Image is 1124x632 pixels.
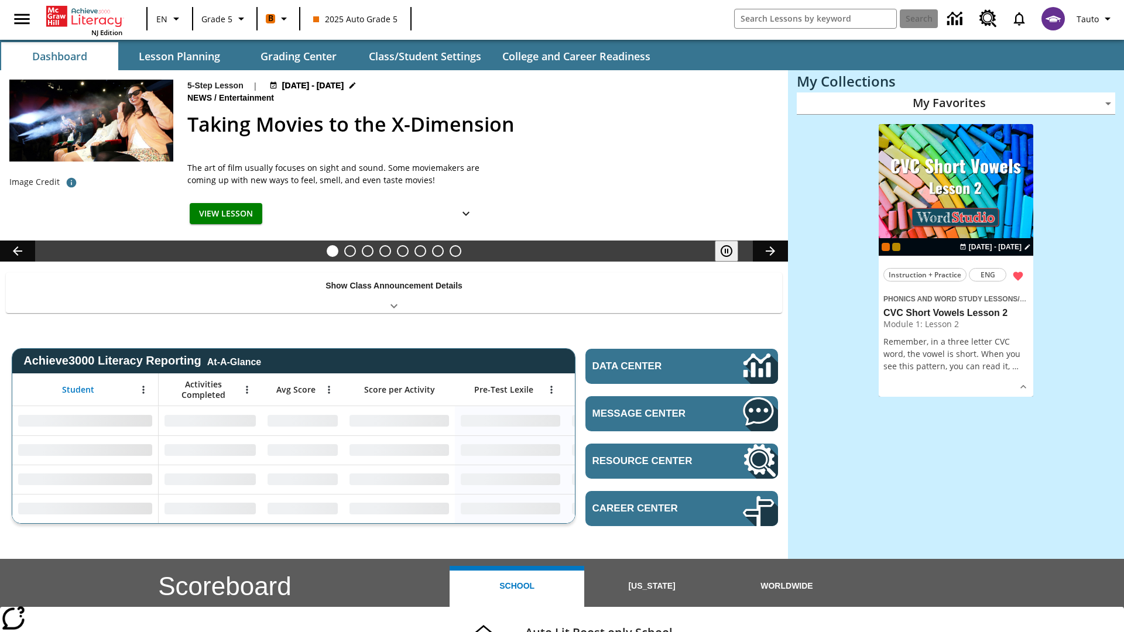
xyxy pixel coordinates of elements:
[892,243,900,251] div: New 2025 class
[397,245,409,257] button: Slide 5 Pre-release lesson
[585,349,778,384] a: Data Center
[566,494,677,523] div: No Data,
[1004,4,1034,34] a: Notifications
[883,307,1029,320] h3: CVC Short Vowels Lesson 2
[23,354,261,367] span: Achieve3000 Literacy Reporting
[121,42,238,70] button: Lesson Planning
[474,384,533,395] span: Pre-Test Lexile
[454,203,478,225] button: Show Details
[159,435,262,465] div: No Data,
[207,355,261,367] div: At-A-Glance
[187,109,774,139] h2: Taking Movies to the X-Dimension
[719,566,854,607] button: Worldwide
[60,172,83,193] button: Photo credit: Photo by The Asahi Shimbun via Getty Images
[187,162,480,186] p: The art of film usually focuses on sight and sound. Some moviemakers are coming up with new ways ...
[276,384,316,395] span: Avg Score
[753,241,788,262] button: Lesson carousel, Next
[159,465,262,494] div: No Data,
[879,124,1033,397] div: lesson details
[969,242,1022,252] span: [DATE] - [DATE]
[957,242,1033,252] button: Aug 25 - Aug 25 Choose Dates
[214,93,217,102] span: /
[1017,293,1026,304] span: /
[156,13,167,25] span: EN
[262,406,344,435] div: No Data,
[190,203,262,225] button: View Lesson
[450,566,584,607] button: School
[432,245,444,257] button: Slide 7 Making a Difference for the Planet
[267,80,359,92] button: Aug 22 - Aug 24 Choose Dates
[187,80,244,92] p: 5-Step Lesson
[151,8,189,29] button: Language: EN, Select a language
[1020,295,1081,303] span: CVC Short Vowels
[1077,13,1099,25] span: Tauto
[262,465,344,494] div: No Data,
[327,245,338,257] button: Slide 1 Taking Movies to the X-Dimension
[362,245,373,257] button: Slide 3 What's the Big Idea?
[1072,8,1119,29] button: Profile/Settings
[159,406,262,435] div: No Data,
[883,292,1029,305] span: Topic: Phonics and Word Study Lessons/CVC Short Vowels
[566,435,677,465] div: No Data,
[585,491,778,526] a: Career Center
[313,13,397,25] span: 2025 Auto Grade 5
[197,8,253,29] button: Grade: Grade 5, Select a grade
[282,80,344,92] span: [DATE] - [DATE]
[585,396,778,431] a: Message Center
[9,80,173,162] img: Panel in front of the seats sprays water mist to the happy audience at a 4DX-equipped theater.
[46,4,122,37] div: Home
[735,9,896,28] input: search field
[882,243,890,251] div: Current Class
[379,245,391,257] button: Slide 4 One Idea, Lots of Hard Work
[359,42,491,70] button: Class/Student Settings
[715,241,750,262] div: Pause
[940,3,972,35] a: Data Center
[1034,4,1072,34] button: Select a new avatar
[883,335,1029,372] p: Remember, in a three letter CVC word, the vowel is short. When you see this pattern, you can read...
[543,381,560,399] button: Open Menu
[240,42,357,70] button: Grading Center
[883,268,967,281] button: Instruction + Practice
[592,503,708,514] span: Career Center
[450,245,461,257] button: Slide 8 Sleepless in the Animal Kingdom
[585,444,778,479] a: Resource Center, Will open in new tab
[592,360,703,372] span: Data Center
[261,8,296,29] button: Boost Class color is orange. Change class color
[1012,360,1019,372] span: …
[364,384,435,395] span: Score per Activity
[493,42,660,70] button: College and Career Readiness
[46,5,122,28] a: Home
[1015,378,1032,396] button: Show Details
[62,384,94,395] span: Student
[344,245,356,257] button: Slide 2 Cars of the Future?
[262,435,344,465] div: No Data,
[9,176,60,188] p: Image Credit
[91,28,122,37] span: NJ Edition
[1,42,118,70] button: Dashboard
[1008,266,1029,287] button: Remove from Favorites
[981,269,995,281] span: ENG
[566,406,677,435] div: No Data,
[325,280,462,292] p: Show Class Announcement Details
[592,408,708,420] span: Message Center
[5,2,39,36] button: Open side menu
[253,80,258,92] span: |
[262,494,344,523] div: No Data,
[165,379,242,400] span: Activities Completed
[715,241,738,262] button: Pause
[268,11,273,26] span: B
[797,73,1115,90] h3: My Collections
[797,92,1115,115] div: My Favorites
[201,13,232,25] span: Grade 5
[187,92,214,105] span: News
[972,3,1004,35] a: Resource Center, Will open in new tab
[889,269,961,281] span: Instruction + Practice
[1041,7,1065,30] img: avatar image
[592,455,708,467] span: Resource Center
[969,268,1006,281] button: ENG
[135,381,152,399] button: Open Menu
[566,465,677,494] div: No Data,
